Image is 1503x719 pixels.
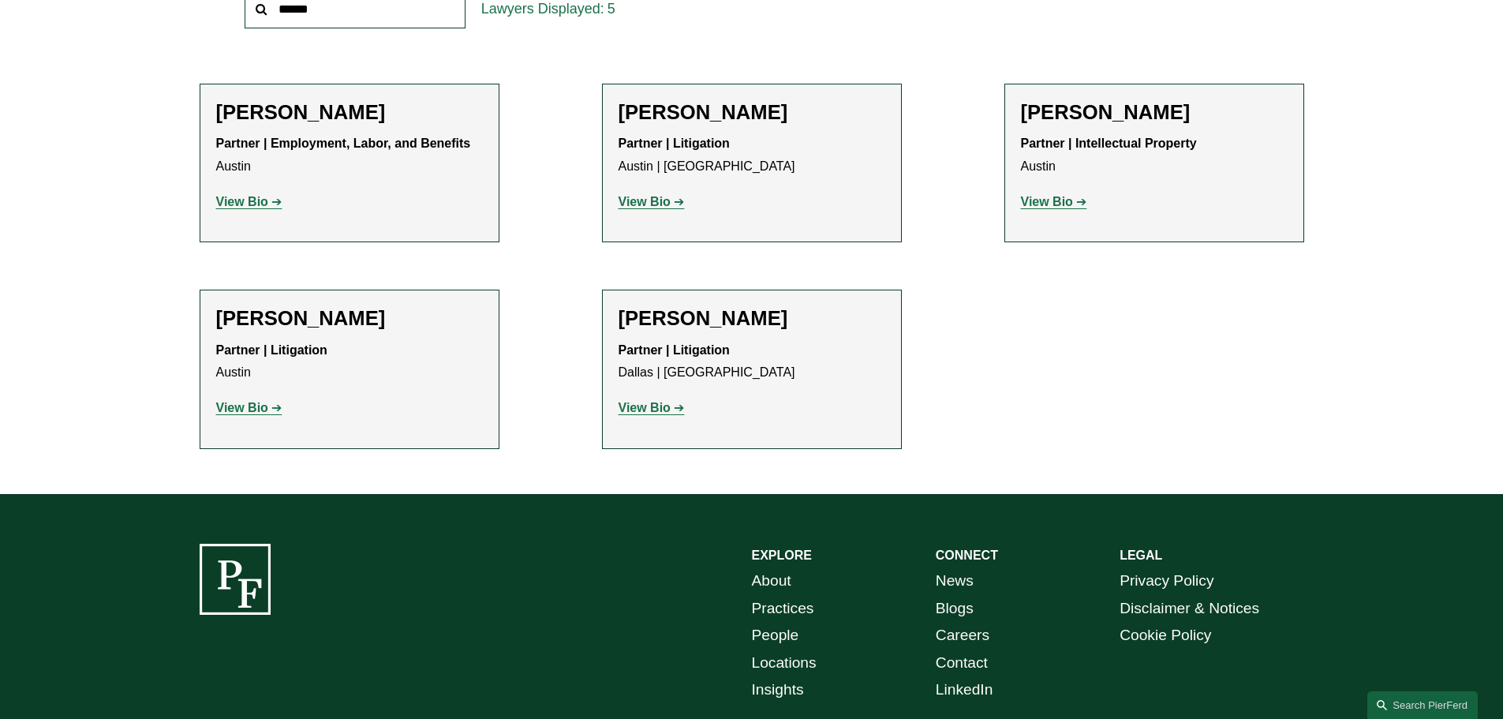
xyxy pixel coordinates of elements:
a: View Bio [216,401,282,414]
strong: Partner | Employment, Labor, and Benefits [216,137,471,150]
strong: View Bio [1021,195,1073,208]
a: Locations [752,650,817,677]
a: Disclaimer & Notices [1120,595,1259,623]
span: 5 [608,1,615,17]
a: Search this site [1367,691,1478,719]
a: News [936,567,974,595]
a: View Bio [216,195,282,208]
p: Dallas | [GEOGRAPHIC_DATA] [619,339,885,385]
strong: Partner | Litigation [619,343,730,357]
a: Careers [936,622,989,650]
a: About [752,567,791,595]
a: Contact [936,650,988,677]
a: View Bio [1021,195,1087,208]
strong: View Bio [216,401,268,414]
h2: [PERSON_NAME] [619,306,885,331]
strong: Partner | Intellectual Property [1021,137,1197,150]
strong: EXPLORE [752,549,812,562]
p: Austin | [GEOGRAPHIC_DATA] [619,133,885,178]
a: Practices [752,595,814,623]
p: Austin [1021,133,1288,178]
h2: [PERSON_NAME] [619,100,885,125]
strong: View Bio [216,195,268,208]
h2: [PERSON_NAME] [216,100,483,125]
strong: Partner | Litigation [619,137,730,150]
h2: [PERSON_NAME] [1021,100,1288,125]
a: Insights [752,676,804,704]
a: Cookie Policy [1120,622,1211,650]
strong: Partner | Litigation [216,343,327,357]
strong: LEGAL [1120,549,1162,562]
h2: [PERSON_NAME] [216,306,483,331]
a: View Bio [619,195,685,208]
a: View Bio [619,401,685,414]
strong: View Bio [619,401,671,414]
p: Austin [216,339,483,385]
strong: CONNECT [936,549,998,562]
a: Blogs [936,595,974,623]
a: Privacy Policy [1120,567,1213,595]
a: People [752,622,799,650]
p: Austin [216,133,483,178]
a: LinkedIn [936,676,993,704]
strong: View Bio [619,195,671,208]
